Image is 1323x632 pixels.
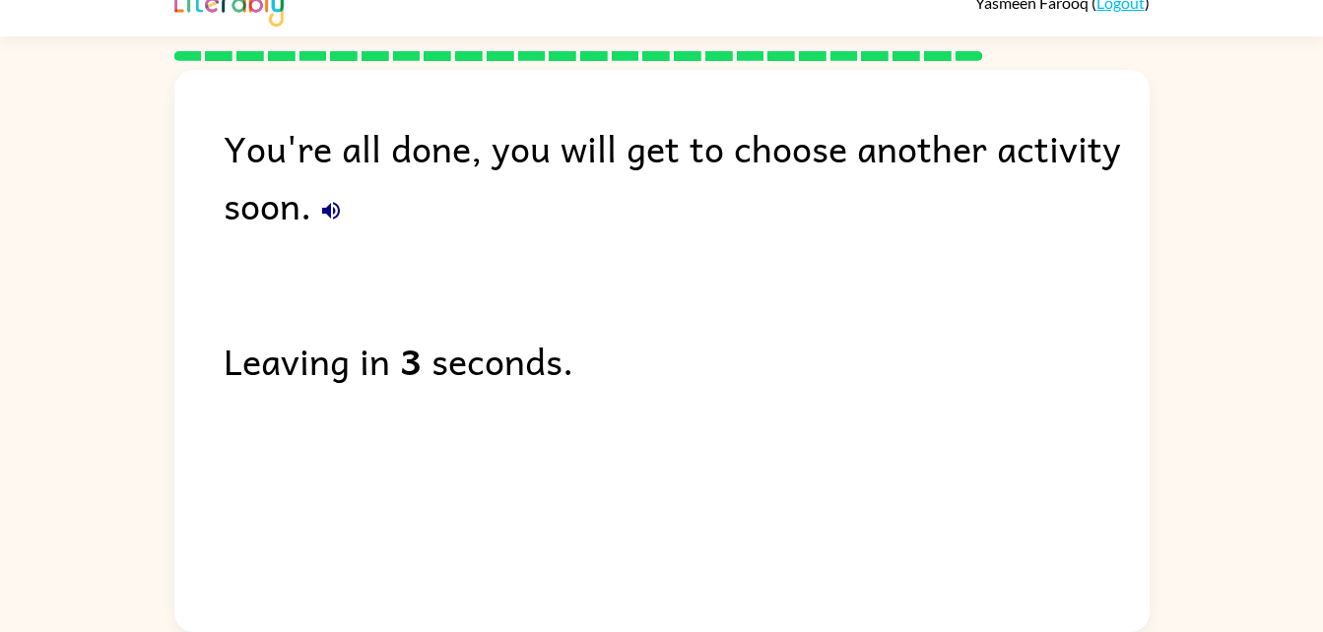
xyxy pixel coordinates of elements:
[400,332,422,389] b: 3
[224,119,1150,233] div: You're all done, you will get to choose another activity soon.
[224,332,1150,389] div: Leaving in seconds.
